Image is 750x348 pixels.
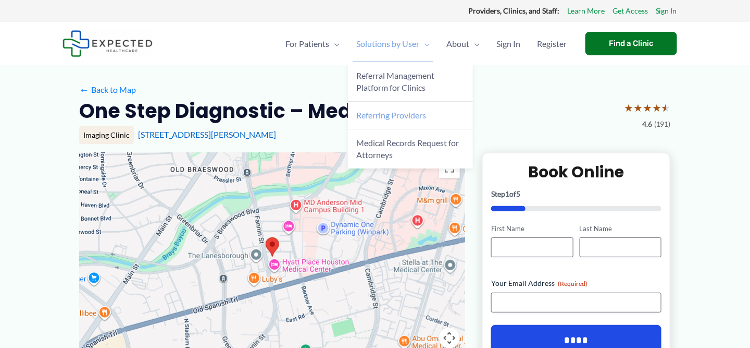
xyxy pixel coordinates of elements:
a: Learn More [567,4,605,18]
span: (191) [654,117,671,131]
a: Get Access [612,4,648,18]
label: Last Name [580,224,661,234]
a: Solutions by UserMenu Toggle [348,26,438,62]
span: Referral Management Platform for Clinics [356,70,434,92]
a: ←Back to Map [79,82,136,98]
span: ← [79,85,89,94]
a: AboutMenu Toggle [438,26,488,62]
span: 1 [505,189,509,198]
div: Imaging Clinic [79,126,134,144]
span: Menu Toggle [469,26,480,62]
h2: Book Online [491,162,661,182]
a: Medical Records Request for Attorneys [348,129,473,169]
span: Menu Toggle [419,26,430,62]
h2: One Step Diagnostic – Medical Center [79,98,463,124]
label: Your Email Address [491,278,661,289]
span: About [446,26,469,62]
span: ★ [643,98,652,117]
span: ★ [624,98,633,117]
a: Sign In [488,26,529,62]
span: Register [537,26,567,62]
img: Expected Healthcare Logo - side, dark font, small [63,30,153,57]
span: (Required) [558,280,587,287]
a: Referral Management Platform for Clinics [348,62,473,102]
a: Register [529,26,575,62]
span: 5 [516,189,520,198]
span: ★ [633,98,643,117]
span: Menu Toggle [329,26,340,62]
span: Solutions by User [356,26,419,62]
a: For PatientsMenu Toggle [277,26,348,62]
a: [STREET_ADDRESS][PERSON_NAME] [138,129,276,139]
p: Step of [491,190,661,198]
a: Sign In [656,4,677,18]
span: ★ [652,98,661,117]
span: Sign In [496,26,520,62]
nav: Primary Site Navigation [277,26,575,62]
label: First Name [491,224,573,234]
span: Medical Records Request for Attorneys [356,138,459,160]
strong: Providers, Clinics, and Staff: [468,6,559,15]
span: 4.6 [642,117,652,131]
a: Referring Providers [348,102,473,129]
span: ★ [661,98,671,117]
span: Referring Providers [356,110,426,120]
a: Find a Clinic [585,32,677,55]
span: For Patients [285,26,329,62]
